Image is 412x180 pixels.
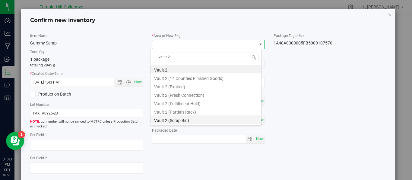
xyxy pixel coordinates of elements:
span: select [246,135,255,143]
label: Ref Field 1 [30,132,143,138]
label: Package Tags Used [274,33,386,38]
label: Lot Number [30,102,143,107]
span: Set Current date [255,135,265,143]
span: Open the date view [114,80,125,85]
span: select [254,135,264,143]
div: 1A40A0300005FB5000107570 [274,40,386,46]
label: Item Name [30,33,143,38]
p: totaling 2945 g [30,63,143,68]
iframe: Resource center [6,132,24,150]
span: 1 package [30,57,49,62]
label: Created Date/Time [30,71,143,76]
label: Packaged Date [152,128,265,133]
span: Lot number will not be synced to METRC unless Production Batch is checked [30,119,143,129]
span: Set Current date [133,78,143,87]
h4: Confirm new inventory [30,17,95,24]
label: Production Batch [30,91,82,97]
label: Ref Field 2 [30,155,143,161]
span: Open the time view [123,80,134,85]
div: Gummy Scrap [30,40,143,46]
iframe: Resource center unread badge [18,131,25,138]
label: Total Qty [30,49,143,55]
label: Area of New Pkg [152,33,265,38]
